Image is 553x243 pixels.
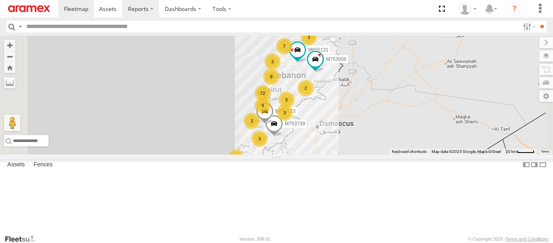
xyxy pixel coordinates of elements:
label: Assets [3,159,29,170]
span: Map data ©2025 Google, Mapa GISrael [432,149,501,154]
div: 5 [279,92,295,108]
div: 72 [255,85,271,101]
label: Measure [4,77,15,88]
div: 7 [276,38,292,54]
label: Fences [30,159,57,170]
i: ? [508,2,521,15]
span: M655131 [308,47,328,53]
div: Mazen Siblini [456,3,479,15]
div: 3 [264,54,281,70]
a: Visit our Website [4,235,42,243]
img: aramex-logo.svg [8,5,50,12]
span: M753523 [275,108,296,114]
div: 9 [263,69,279,85]
label: Search Query [17,21,23,32]
span: M753506 [326,56,346,62]
div: Version: 308.01 [240,237,270,241]
label: Map Settings [539,90,553,102]
a: Terms and Conditions [506,237,549,241]
button: Zoom in [4,40,15,51]
div: © Copyright 2025 - [468,237,549,241]
button: Drag Pegman onto the map to open Street View [4,115,20,131]
div: 3 [251,131,268,147]
label: Dock Summary Table to the Right [530,159,538,171]
div: 3 [244,113,260,129]
div: 2 [298,80,314,96]
label: Hide Summary Table [539,159,547,171]
button: Keyboard shortcuts [392,149,427,155]
div: 3 [276,105,293,121]
a: Terms (opens in new tab) [541,150,549,153]
button: Map scale: 20 km per 39 pixels [503,149,537,155]
span: M753739 [285,121,305,127]
label: Search Filter Options [520,21,537,32]
label: Dock Summary Table to the Left [522,159,530,171]
div: 9 [255,97,271,114]
button: Zoom out [4,51,15,62]
span: 20 km [506,149,517,154]
div: 3 [301,29,317,45]
div: 3 [228,150,244,166]
button: Zoom Home [4,62,15,73]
